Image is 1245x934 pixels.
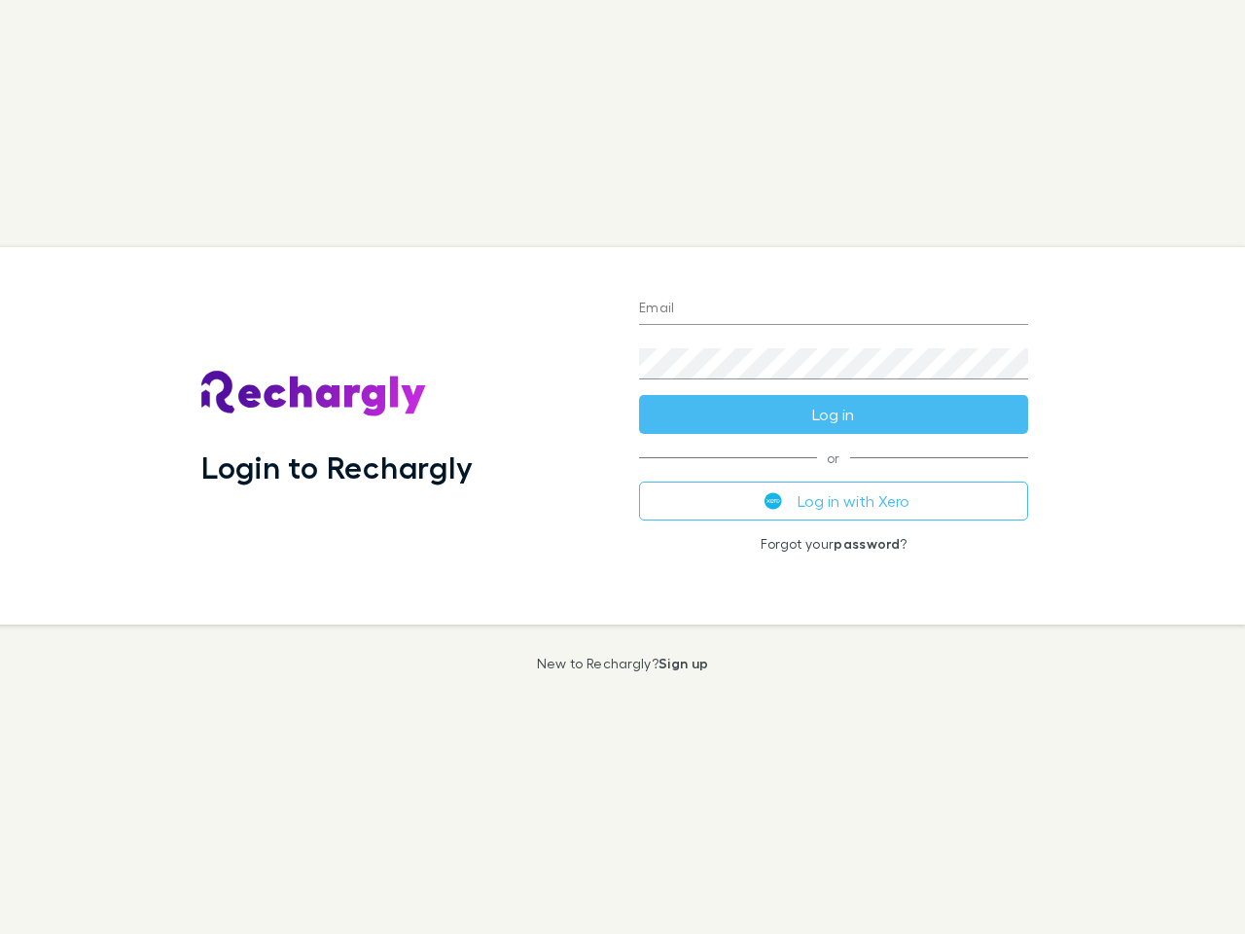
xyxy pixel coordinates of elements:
button: Log in with Xero [639,482,1028,521]
button: Log in [639,395,1028,434]
a: Sign up [658,655,708,671]
a: password [834,535,900,552]
span: or [639,457,1028,458]
img: Xero's logo [765,492,782,510]
img: Rechargly's Logo [201,371,427,417]
p: New to Rechargly? [537,656,709,671]
h1: Login to Rechargly [201,449,473,485]
p: Forgot your ? [639,536,1028,552]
